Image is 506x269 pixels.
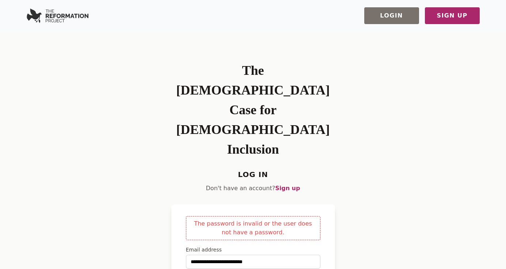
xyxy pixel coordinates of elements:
button: Sign Up [425,7,480,24]
button: Login [364,7,419,24]
h4: Log In [171,168,335,181]
span: Sign Up [437,11,467,20]
p: Don't have an account? [171,184,335,193]
h1: The [DEMOGRAPHIC_DATA] Case for [DEMOGRAPHIC_DATA] Inclusion [171,61,335,159]
img: Serverless SaaS Boilerplate [27,8,88,23]
span: The password is invalid or the user does not have a password. [194,220,312,236]
label: Email address [186,246,320,253]
span: Login [380,11,403,20]
a: Sign up [275,185,300,192]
